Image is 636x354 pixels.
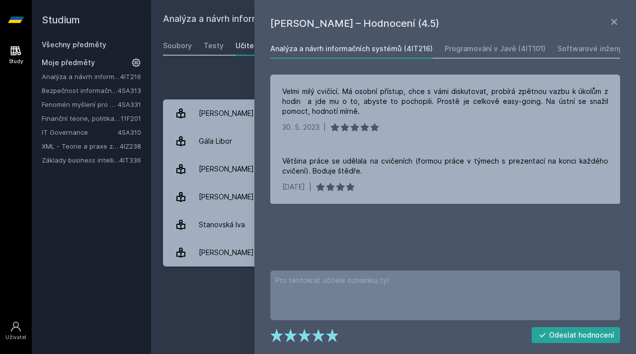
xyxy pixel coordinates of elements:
a: 11F201 [121,114,141,122]
a: [PERSON_NAME] 1 hodnocení 5.0 [163,155,624,183]
a: Všechny předměty [42,40,106,49]
a: Základy business intelligence [42,155,119,165]
a: Uživatel [2,316,30,346]
div: Velmi milý cvičící. Má osobní přístup, chce s vámi diskutovat, probírá zpětnou vazbu k úkolům z h... [282,87,608,116]
div: Učitelé [236,41,260,51]
a: Analýza a návrh informačních systémů [42,72,120,82]
div: [PERSON_NAME] [199,103,254,123]
div: [DATE] [282,182,305,192]
a: [PERSON_NAME] 1 hodnocení 5.0 [163,183,624,211]
a: 4SA313 [118,87,141,94]
div: Uživatel [5,334,26,341]
div: 30. 5. 2023 [282,122,319,132]
h2: Analýza a návrh informačních systémů (4IT216) [163,12,510,28]
a: 4SA310 [118,128,141,136]
span: Moje předměty [42,58,95,68]
a: Study [2,40,30,70]
a: XML - Teorie a praxe značkovacích jazyků [42,141,120,151]
a: 4SA331 [118,100,141,108]
a: 4IZ238 [120,142,141,150]
a: Testy [204,36,224,56]
a: Učitelé [236,36,260,56]
div: Gála Libor [199,131,232,151]
div: [PERSON_NAME] [199,187,254,207]
div: | [323,122,326,132]
a: [PERSON_NAME] 2 hodnocení 4.5 [163,239,624,266]
div: Testy [204,41,224,51]
a: Stanovská Iva 1 hodnocení 5.0 [163,211,624,239]
div: [PERSON_NAME] [199,243,254,263]
a: Soubory [163,36,192,56]
div: Stanovská Iva [199,215,245,235]
a: Fenomén myšlení pro manažery [42,99,118,109]
a: IT Governance [42,127,118,137]
a: Gála Libor 1 hodnocení 5.0 [163,127,624,155]
a: 4IT216 [120,73,141,81]
div: Study [9,58,23,65]
a: 4IT336 [119,156,141,164]
div: Většina práce se udělala na cvičeních (formou práce v týmech s prezentací na konci každého cvičen... [282,156,608,176]
a: Finanční teorie, politika a instituce [42,113,121,123]
a: [PERSON_NAME] 8 hodnocení 4.9 [163,99,624,127]
div: | [309,182,312,192]
div: [PERSON_NAME] [199,159,254,179]
a: Bezpečnost informačních systémů [42,86,118,95]
div: Soubory [163,41,192,51]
